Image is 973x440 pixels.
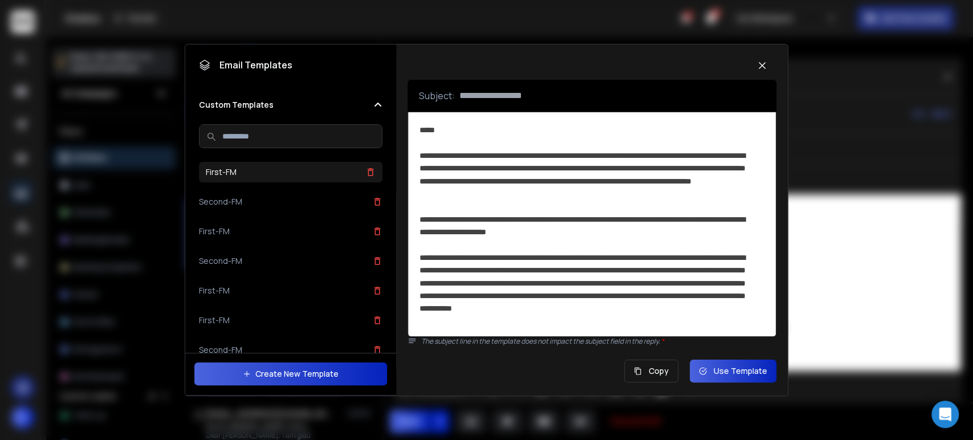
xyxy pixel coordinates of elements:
[194,362,387,385] button: Create New Template
[421,337,776,346] p: The subject line in the template does not impact the subject field in the
[931,401,959,428] div: Open Intercom Messenger
[419,89,455,103] p: Subject:
[624,360,678,382] button: Copy
[644,336,664,346] span: reply.
[690,360,776,382] button: Use Template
